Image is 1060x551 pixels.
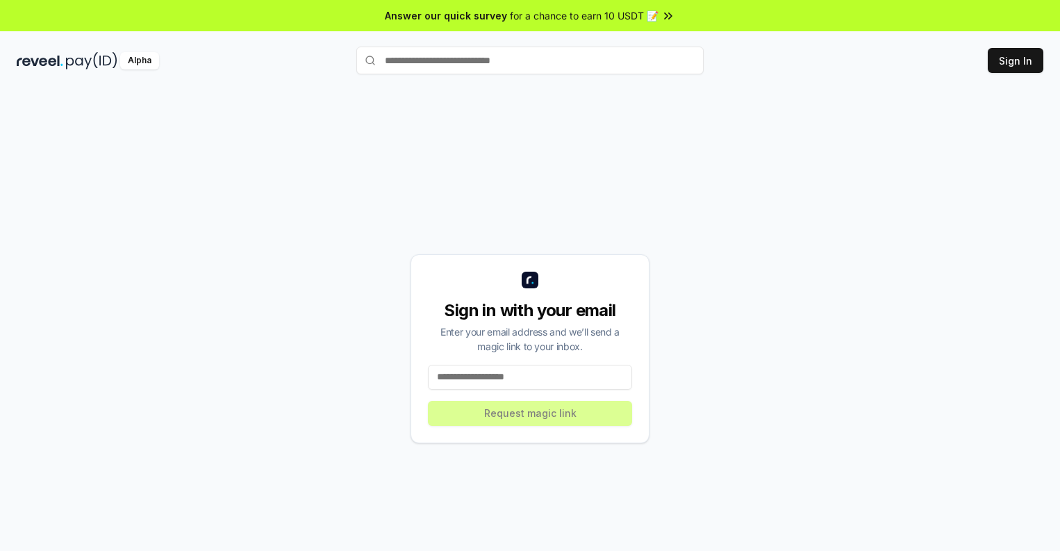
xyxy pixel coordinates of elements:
[17,52,63,69] img: reveel_dark
[428,299,632,322] div: Sign in with your email
[385,8,507,23] span: Answer our quick survey
[428,324,632,354] div: Enter your email address and we’ll send a magic link to your inbox.
[522,272,538,288] img: logo_small
[120,52,159,69] div: Alpha
[66,52,117,69] img: pay_id
[510,8,659,23] span: for a chance to earn 10 USDT 📝
[988,48,1043,73] button: Sign In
